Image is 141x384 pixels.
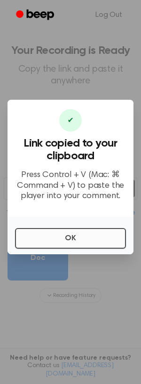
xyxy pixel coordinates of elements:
[9,6,63,24] a: Beep
[86,4,132,26] a: Log Out
[15,228,126,249] button: OK
[15,137,126,162] h3: Link copied to your clipboard
[59,109,82,132] div: ✔
[15,170,126,202] p: Press Control + V (Mac: ⌘ Command + V) to paste the player into your comment.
